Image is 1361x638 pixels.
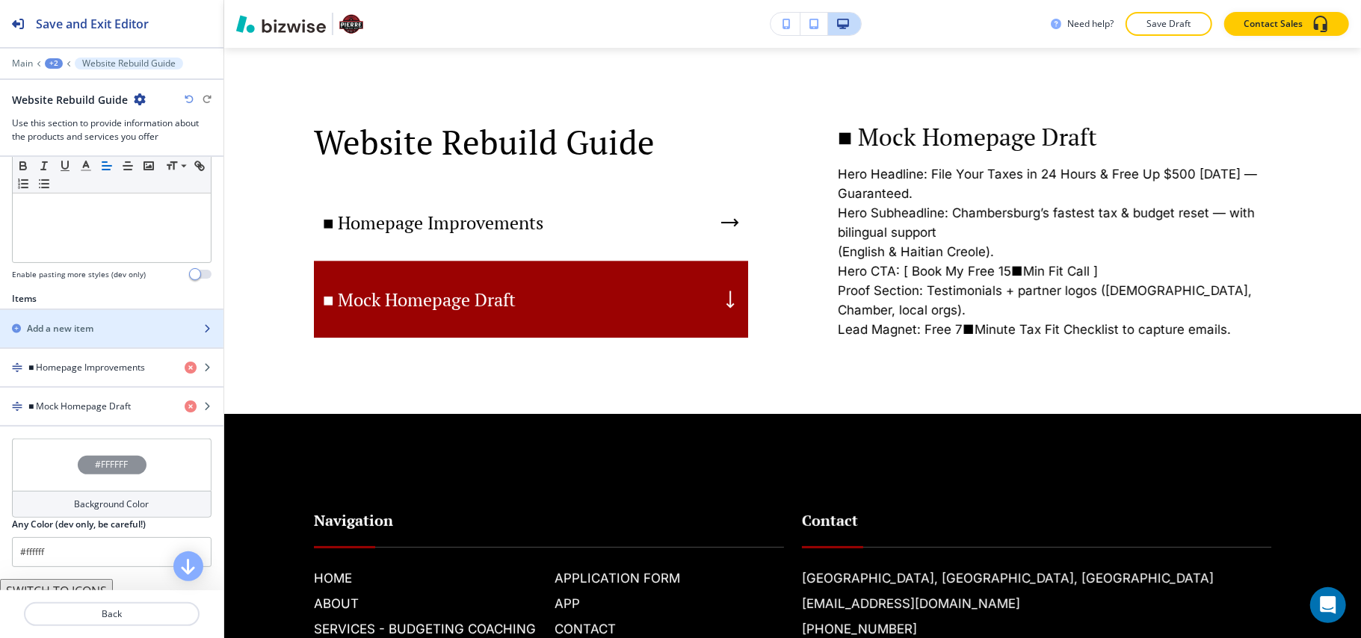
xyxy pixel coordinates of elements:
p: Website Rebuild Guide [82,58,176,69]
p: Hero Headline: File Your Taxes in 24 Hours & Free Up $500 [DATE] — Guaranteed. [838,164,1272,203]
h4: ■ Homepage Improvements [28,361,145,374]
h2: Items [12,292,37,306]
p: ■ Homepage Improvements [323,211,544,234]
h3: Need help? [1067,17,1114,31]
h4: ■ Mock Homepage Draft [28,400,131,413]
p: Lead Magnet: Free 7■Minute Tax Fit Checklist to capture emails. [838,320,1272,339]
a: [GEOGRAPHIC_DATA], [GEOGRAPHIC_DATA], [GEOGRAPHIC_DATA] [802,569,1214,588]
strong: Navigation [314,510,393,530]
button: Main [12,58,33,69]
p: (English & Haitian Creole). [838,242,1272,261]
button: #FFFFFFBackground Color [12,439,212,518]
h4: #FFFFFF [96,458,129,471]
h2: Save and Exit Editor [36,15,149,33]
p: ■ Mock Homepage Draft [838,123,1272,151]
button: Contact Sales [1224,12,1349,36]
h2: Add a new item [27,322,93,335]
button: Website Rebuild Guide [75,58,183,69]
h2: Any Color (dev only, be careful!) [12,518,146,531]
a: [EMAIL_ADDRESS][DOMAIN_NAME] [802,594,1020,613]
p: Save Draft [1145,17,1193,31]
h6: ABOUT [314,594,543,613]
h2: Website Rebuild Guide [12,92,128,108]
button: ■ Homepage Improvements [314,185,748,261]
button: Save Draft [1126,12,1212,36]
h4: Background Color [75,498,149,511]
button: ■ Mock Homepage Draft [314,261,748,338]
p: Hero Subheadline: Chambersburg’s fastest tax & budget reset — with bilingual support [838,203,1272,242]
button: Back [24,602,200,626]
strong: Contact [802,510,858,530]
button: +2 [45,58,63,69]
img: Bizwise Logo [236,15,326,33]
p: Website Rebuild Guide [314,123,748,162]
h3: Use this section to provide information about the products and services you offer [12,117,212,143]
p: Hero CTA: [ Book My Free 15■Min Fit Call ] [838,261,1272,281]
p: Proof Section: Testimonials + partner logos ([DEMOGRAPHIC_DATA], Chamber, local orgs). [838,281,1272,320]
h6: APPLICATION FORM [555,569,783,588]
h6: HOME [314,569,543,588]
div: Open Intercom Messenger [1310,587,1346,623]
p: Contact Sales [1244,17,1303,31]
p: Back [25,607,198,621]
img: Your Logo [339,12,363,36]
img: Drag [12,362,22,373]
h6: APP [555,594,783,613]
p: ■ Mock Homepage Draft [323,288,516,311]
img: Drag [12,401,22,412]
h4: Enable pasting more styles (dev only) [12,269,146,280]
